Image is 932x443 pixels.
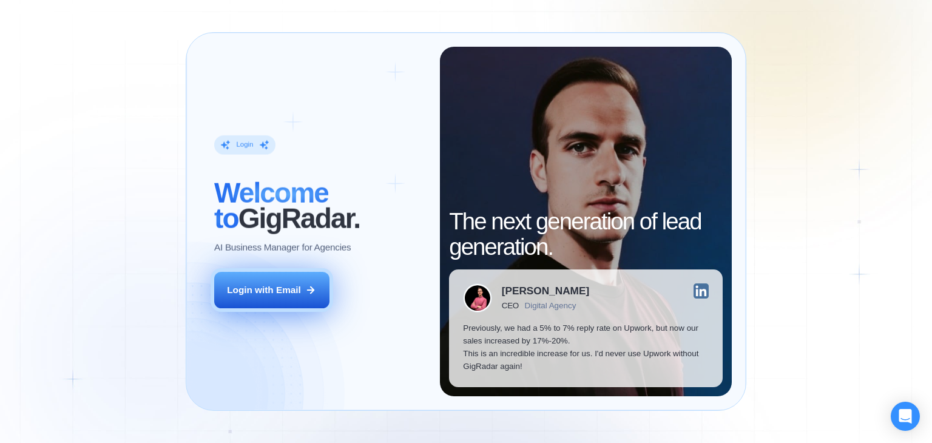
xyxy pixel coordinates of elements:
h2: The next generation of lead generation. [449,209,723,260]
div: Open Intercom Messenger [891,402,920,431]
h2: ‍ GigRadar. [214,180,426,231]
div: Digital Agency [525,301,576,310]
div: Login [236,140,253,149]
div: Login with Email [227,283,301,296]
span: Welcome to [214,177,328,234]
p: Previously, we had a 5% to 7% reply rate on Upwork, but now our sales increased by 17%-20%. This ... [463,322,709,373]
button: Login with Email [214,272,329,308]
div: [PERSON_NAME] [502,286,589,296]
p: AI Business Manager for Agencies [214,241,351,254]
div: CEO [502,301,519,310]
